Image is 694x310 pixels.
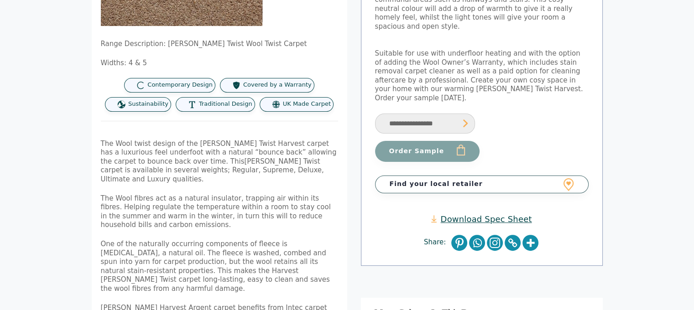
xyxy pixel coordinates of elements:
p: The Wool twist design of the [PERSON_NAME] Twist Harvest carpet has a luxurious feel underfoot wi... [101,139,338,184]
a: More [522,235,538,251]
a: Pinterest [451,235,467,251]
a: Find your local retailer [375,176,589,193]
span: UK Made Carpet [283,100,331,108]
span: Traditional Design [199,100,252,108]
p: Widths: 4 & 5 [101,59,338,68]
span: One of the naturally occurring components of fleece is [MEDICAL_DATA], a natural oil. The fleece ... [101,240,330,293]
a: Download Spec Sheet [431,214,532,224]
span: Contemporary Design [147,81,213,89]
span: Share: [424,238,450,247]
p: Suitable for use with underfloor heating and with the option of adding the Wool Owner’s Warranty,... [375,49,589,103]
a: Instagram [487,235,503,251]
span: [PERSON_NAME] Twist carpet is available in several weights; Regular, Supreme, Deluxe, Ultimate an... [101,157,324,183]
p: The Wool fibres act as a natural insulator, trapping air within its fibres. Helping regulate the ... [101,194,338,230]
span: Sustainability [128,100,168,108]
button: Order Sample [375,141,480,162]
a: Whatsapp [469,235,485,251]
span: Covered by a Warranty [243,81,312,89]
a: Copy Link [505,235,521,251]
p: Range Description: [PERSON_NAME] Twist Wool Twist Carpet [101,40,338,49]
